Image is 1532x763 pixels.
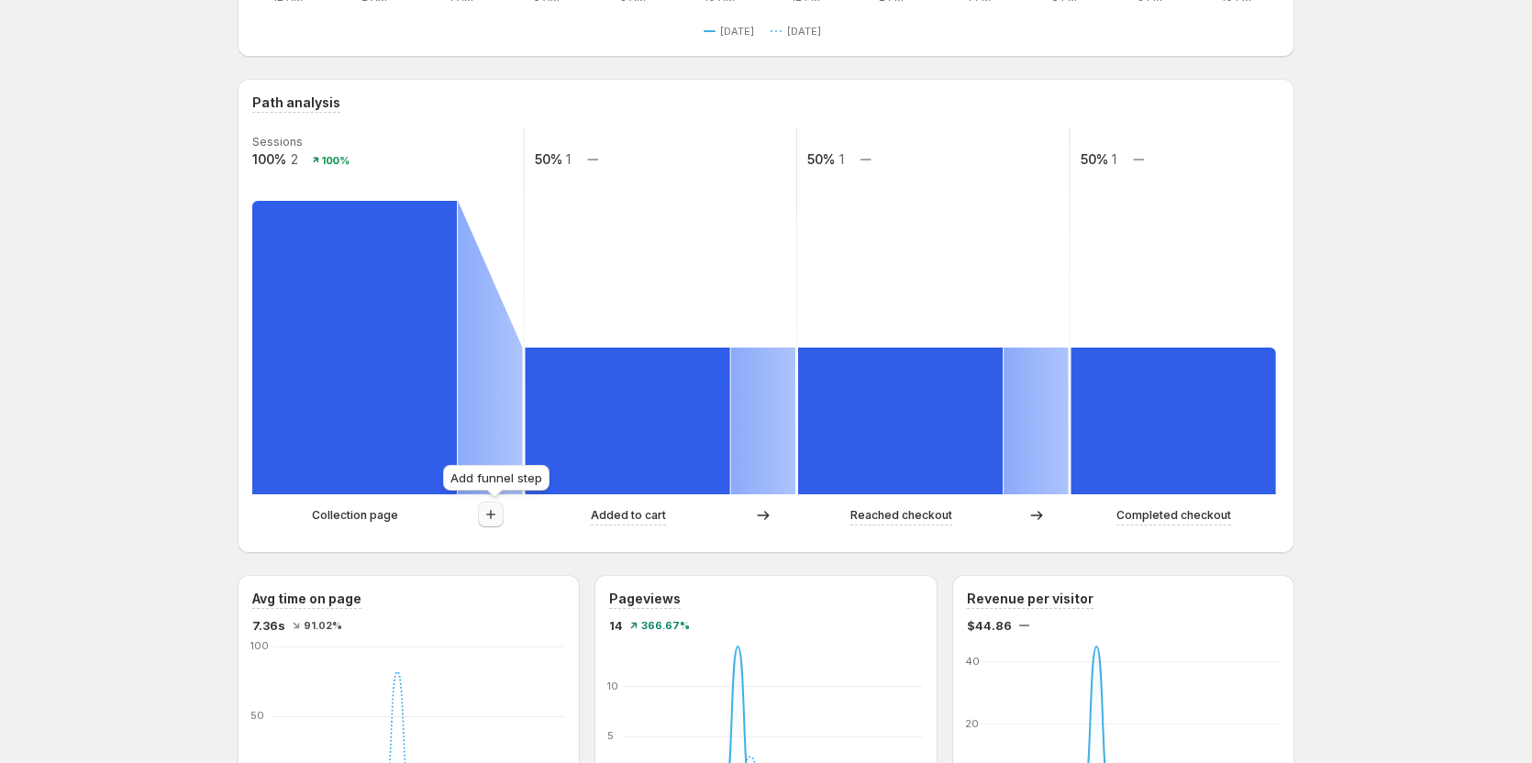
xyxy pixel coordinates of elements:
span: 91.02% [304,620,342,631]
text: 50% [535,151,562,167]
p: Added to cart [591,506,666,525]
span: 7.36s [252,616,285,635]
text: Sessions [252,135,303,149]
span: [DATE] [720,24,754,39]
span: 366.67% [641,620,690,631]
text: 20 [965,717,979,730]
h3: Path analysis [252,94,340,112]
h3: Pageviews [609,590,681,608]
span: 14 [609,616,623,635]
span: $44.86 [967,616,1012,635]
text: 100% [252,151,286,167]
text: 50% [1081,151,1108,167]
text: 10 [607,680,618,692]
p: Reached checkout [850,506,952,525]
text: 5 [607,729,614,742]
h3: Avg time on page [252,590,361,608]
button: [DATE] [704,20,761,42]
p: Collection page [312,506,398,525]
text: 50% [807,151,835,167]
text: 50 [250,710,264,723]
h3: Revenue per visitor [967,590,1093,608]
text: 1 [1112,151,1116,167]
text: 40 [965,655,980,668]
text: 2 [291,151,298,167]
span: [DATE] [787,24,821,39]
text: 100 [250,639,269,652]
p: Completed checkout [1116,506,1231,525]
text: 1 [839,151,844,167]
text: 100% [322,154,350,167]
text: 1 [566,151,571,167]
button: [DATE] [771,20,828,42]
